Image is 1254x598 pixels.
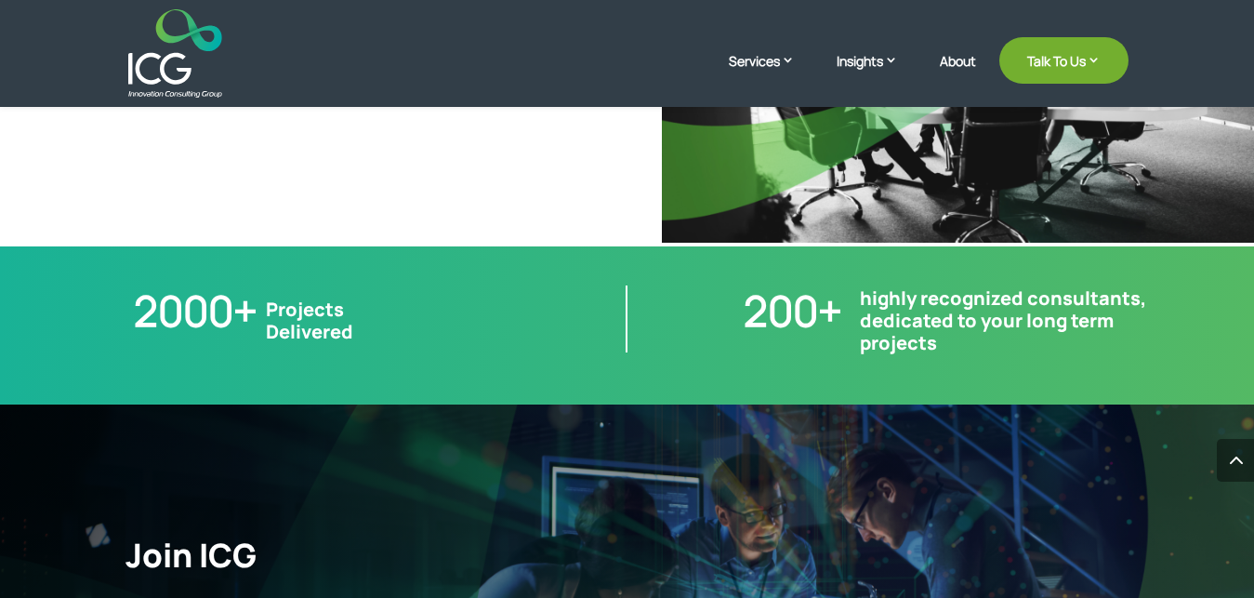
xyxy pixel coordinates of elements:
[860,287,1168,364] h2: highly recognized consultants, dedicated to your long term projects
[125,536,600,584] h2: Join ICG
[134,282,257,339] span: 2000+
[729,51,813,98] a: Services
[266,299,600,352] h2: Projects Delivered
[940,54,976,98] a: About
[999,37,1129,84] a: Talk To Us
[128,9,222,98] img: ICG
[1161,509,1254,598] iframe: Chat Widget
[837,51,917,98] a: Insights
[744,282,842,339] span: 200+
